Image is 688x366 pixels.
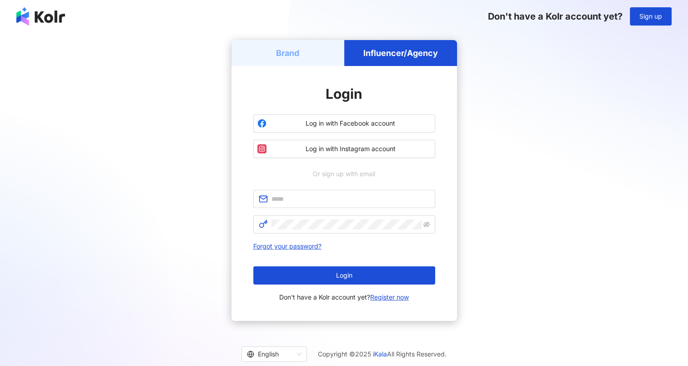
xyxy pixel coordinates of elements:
span: Don't have a Kolr account yet? [488,11,623,22]
button: Sign up [630,7,672,25]
span: Or sign up with email [306,169,382,179]
div: English [247,347,293,361]
button: Log in with Facebook account [253,114,435,132]
a: iKala [373,350,387,358]
h5: Influencer/Agency [363,47,438,59]
span: Don't have a Kolr account yet? [279,292,409,303]
span: Login [326,86,362,102]
span: Log in with Instagram account [270,144,431,153]
span: Login [336,272,352,279]
span: Copyright © 2025 All Rights Reserved. [318,349,447,360]
h5: Brand [276,47,299,59]
button: Login [253,266,435,285]
img: logo [16,7,65,25]
button: Log in with Instagram account [253,140,435,158]
span: eye-invisible [423,221,430,228]
span: Sign up [639,13,662,20]
span: Log in with Facebook account [270,119,431,128]
a: Register now [370,293,409,301]
a: Forgot your password? [253,242,321,250]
